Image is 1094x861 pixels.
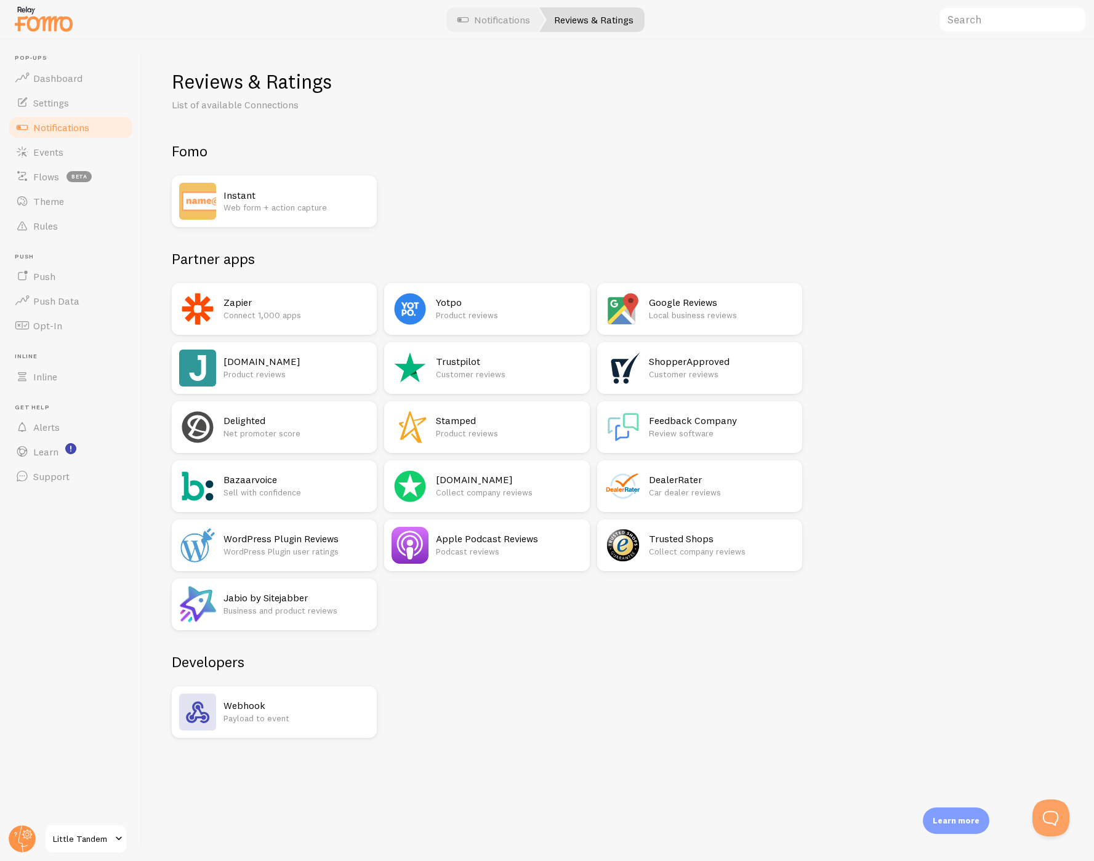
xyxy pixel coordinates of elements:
a: Support [7,464,134,489]
svg: <p>Watch New Feature Tutorials!</p> [65,443,76,454]
a: Push [7,264,134,289]
span: Support [33,470,70,483]
span: Push Data [33,295,79,307]
img: Google Reviews [605,290,642,327]
h2: Jabio by Sitejabber [223,591,369,604]
p: WordPress Plugin user ratings [223,545,369,558]
img: Webhook [179,694,216,731]
h2: Trustpilot [436,355,582,368]
span: Settings [33,97,69,109]
p: Business and product reviews [223,604,369,617]
a: Dashboard [7,66,134,90]
a: Little Tandem [44,824,127,854]
span: Little Tandem [53,831,111,846]
span: Rules [33,220,58,232]
h2: ShopperApproved [649,355,795,368]
a: Inline [7,364,134,389]
img: Trustpilot [392,350,428,386]
img: fomo-relay-logo-orange.svg [13,3,74,34]
a: Push Data [7,289,134,313]
h2: Stamped [436,414,582,427]
h2: Fomo [172,142,802,161]
h2: DealerRater [649,473,795,486]
span: Get Help [15,404,134,412]
span: Alerts [33,421,60,433]
img: DealerRater [605,468,642,505]
a: Alerts [7,415,134,439]
img: WordPress Plugin Reviews [179,527,216,564]
a: Rules [7,214,134,238]
h2: Yotpo [436,296,582,309]
h2: Webhook [223,699,369,712]
p: Collect company reviews [649,545,795,558]
img: Feedback Company [605,409,642,446]
h2: Apple Podcast Reviews [436,532,582,545]
h2: Developers [172,652,802,671]
p: Review software [649,427,795,439]
p: Sell with confidence [223,486,369,499]
img: Jabio by Sitejabber [179,586,216,623]
h2: Bazaarvoice [223,473,369,486]
span: Dashboard [33,72,82,84]
span: Inline [15,353,134,361]
a: Opt-In [7,313,134,338]
p: Product reviews [223,368,369,380]
h2: Google Reviews [649,296,795,309]
img: Yotpo [392,290,428,327]
span: Push [33,270,55,282]
img: Instant [179,183,216,220]
img: ShopperApproved [605,350,642,386]
img: Delighted [179,409,216,446]
p: Product reviews [436,309,582,321]
p: Connect 1,000 apps [223,309,369,321]
p: List of available Connections [172,98,467,112]
a: Flows beta [7,164,134,189]
span: Opt-In [33,319,62,332]
p: Net promoter score [223,427,369,439]
p: Learn more [933,815,979,827]
span: Inline [33,370,57,383]
p: Payload to event [223,712,369,724]
p: Product reviews [436,427,582,439]
img: Judge.me [179,350,216,386]
h1: Reviews & Ratings [172,69,1064,94]
span: Flows [33,170,59,183]
img: Trusted Shops [605,527,642,564]
h2: [DOMAIN_NAME] [436,473,582,486]
a: Learn [7,439,134,464]
span: Notifications [33,121,89,134]
img: Stamped [392,409,428,446]
p: Web form + action capture [223,201,369,214]
img: Bazaarvoice [179,468,216,505]
a: Notifications [7,115,134,140]
iframe: Help Scout Beacon - Open [1032,799,1069,836]
img: Zapier [179,290,216,327]
p: Customer reviews [436,368,582,380]
a: Events [7,140,134,164]
span: Theme [33,195,64,207]
p: Car dealer reviews [649,486,795,499]
h2: WordPress Plugin Reviews [223,532,369,545]
a: Settings [7,90,134,115]
h2: Trusted Shops [649,532,795,545]
span: Pop-ups [15,54,134,62]
span: Push [15,253,134,261]
p: Podcast reviews [436,545,582,558]
p: Local business reviews [649,309,795,321]
h2: Partner apps [172,249,802,268]
p: Customer reviews [649,368,795,380]
h2: Feedback Company [649,414,795,427]
h2: Instant [223,189,369,202]
h2: Zapier [223,296,369,309]
span: beta [66,171,92,182]
img: Reviews.io [392,468,428,505]
span: Events [33,146,63,158]
div: Learn more [923,807,989,834]
p: Collect company reviews [436,486,582,499]
h2: [DOMAIN_NAME] [223,355,369,368]
h2: Delighted [223,414,369,427]
span: Learn [33,446,58,458]
img: Apple Podcast Reviews [392,527,428,564]
a: Theme [7,189,134,214]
